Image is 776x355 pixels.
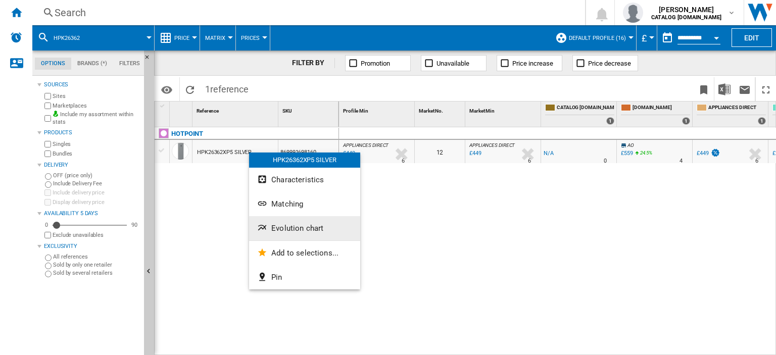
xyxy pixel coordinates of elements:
[249,153,360,168] div: HPK26362XP5 SILVER
[249,241,360,265] button: Add to selections...
[271,224,323,233] span: Evolution chart
[249,216,360,240] button: Evolution chart
[271,273,282,282] span: Pin
[271,248,338,258] span: Add to selections...
[249,168,360,192] button: Characteristics
[271,199,303,209] span: Matching
[249,265,360,289] button: Pin...
[249,192,360,216] button: Matching
[271,175,324,184] span: Characteristics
